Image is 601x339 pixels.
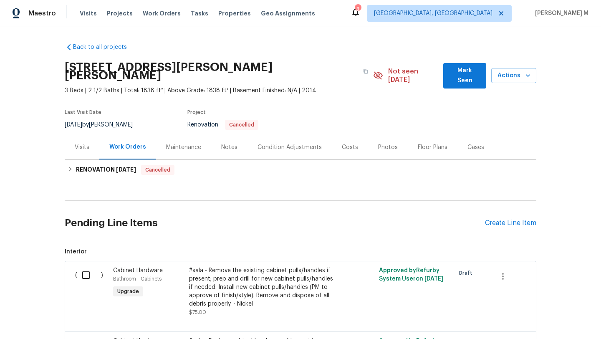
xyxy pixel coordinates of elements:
[378,143,398,152] div: Photos
[418,143,447,152] div: Floor Plans
[113,276,162,281] span: Bathroom - Cabinets
[498,71,530,81] span: Actions
[113,268,163,273] span: Cabinet Hardware
[226,122,258,127] span: Cancelled
[107,9,133,18] span: Projects
[75,143,89,152] div: Visits
[166,143,201,152] div: Maintenance
[261,9,315,18] span: Geo Assignments
[218,9,251,18] span: Properties
[374,9,492,18] span: [GEOGRAPHIC_DATA], [GEOGRAPHIC_DATA]
[258,143,322,152] div: Condition Adjustments
[388,67,439,84] span: Not seen [DATE]
[491,68,536,83] button: Actions
[116,167,136,172] span: [DATE]
[143,9,181,18] span: Work Orders
[189,266,336,308] div: #sala - Remove the existing cabinet pulls/handles if present; prep and drill for new cabinet pull...
[187,110,206,115] span: Project
[189,310,206,315] span: $75.00
[114,287,142,296] span: Upgrade
[221,143,237,152] div: Notes
[424,276,443,282] span: [DATE]
[142,166,174,174] span: Cancelled
[459,269,476,277] span: Draft
[65,110,101,115] span: Last Visit Date
[65,63,358,80] h2: [STREET_ADDRESS][PERSON_NAME][PERSON_NAME]
[485,219,536,227] div: Create Line Item
[358,64,373,79] button: Copy Address
[191,10,208,16] span: Tasks
[65,160,536,180] div: RENOVATION [DATE]Cancelled
[28,9,56,18] span: Maestro
[450,66,480,86] span: Mark Seen
[65,43,145,51] a: Back to all projects
[65,122,82,128] span: [DATE]
[379,268,443,282] span: Approved by Refurby System User on
[73,264,111,319] div: ( )
[467,143,484,152] div: Cases
[65,120,143,130] div: by [PERSON_NAME]
[65,204,485,243] h2: Pending Line Items
[65,248,536,256] span: Interior
[65,86,373,95] span: 3 Beds | 2 1/2 Baths | Total: 1838 ft² | Above Grade: 1838 ft² | Basement Finished: N/A | 2014
[109,143,146,151] div: Work Orders
[76,165,136,175] h6: RENOVATION
[187,122,258,128] span: Renovation
[342,143,358,152] div: Costs
[443,63,486,89] button: Mark Seen
[80,9,97,18] span: Visits
[355,5,361,13] div: 3
[532,9,588,18] span: [PERSON_NAME] M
